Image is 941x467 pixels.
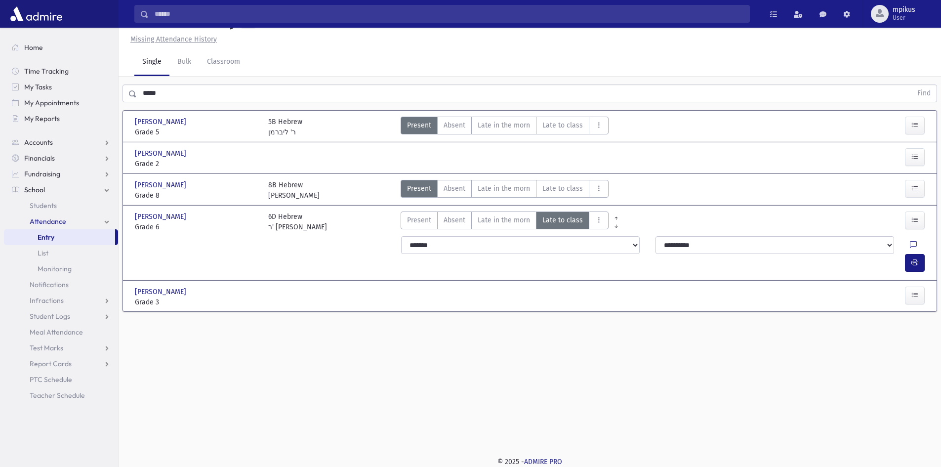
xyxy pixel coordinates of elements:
[542,120,583,130] span: Late to class
[38,233,54,242] span: Entry
[24,185,45,194] span: School
[268,212,327,232] div: 6D Hebrew ר' [PERSON_NAME]
[4,229,115,245] a: Entry
[4,277,118,293] a: Notifications
[4,293,118,308] a: Infractions
[4,387,118,403] a: Teacher Schedule
[268,117,302,137] div: 5B Hebrew ר' ליברמן
[30,280,69,289] span: Notifications
[199,48,248,76] a: Classroom
[4,134,118,150] a: Accounts
[4,356,118,372] a: Report Cards
[542,183,583,194] span: Late to class
[893,14,915,22] span: User
[478,120,530,130] span: Late in the morn
[444,215,465,225] span: Absent
[444,120,465,130] span: Absent
[135,287,188,297] span: [PERSON_NAME]
[401,212,609,232] div: AttTypes
[38,249,48,257] span: List
[4,372,118,387] a: PTC Schedule
[126,35,217,43] a: Missing Attendance History
[268,180,320,201] div: 8B Hebrew [PERSON_NAME]
[24,67,69,76] span: Time Tracking
[4,63,118,79] a: Time Tracking
[149,5,749,23] input: Search
[24,138,53,147] span: Accounts
[30,375,72,384] span: PTC Schedule
[30,217,66,226] span: Attendance
[30,312,70,321] span: Student Logs
[444,183,465,194] span: Absent
[8,4,65,24] img: AdmirePro
[4,198,118,213] a: Students
[135,190,258,201] span: Grade 8
[24,43,43,52] span: Home
[401,117,609,137] div: AttTypes
[24,170,60,178] span: Fundraising
[4,95,118,111] a: My Appointments
[169,48,199,76] a: Bulk
[4,150,118,166] a: Financials
[24,114,60,123] span: My Reports
[407,215,431,225] span: Present
[135,148,188,159] span: [PERSON_NAME]
[134,457,925,467] div: © 2025 -
[30,391,85,400] span: Teacher Schedule
[130,35,217,43] u: Missing Attendance History
[911,85,937,102] button: Find
[4,182,118,198] a: School
[30,343,63,352] span: Test Marks
[4,308,118,324] a: Student Logs
[30,359,72,368] span: Report Cards
[893,6,915,14] span: mpikus
[4,166,118,182] a: Fundraising
[4,324,118,340] a: Meal Attendance
[24,98,79,107] span: My Appointments
[407,120,431,130] span: Present
[135,127,258,137] span: Grade 5
[135,117,188,127] span: [PERSON_NAME]
[134,48,169,76] a: Single
[542,215,583,225] span: Late to class
[4,111,118,127] a: My Reports
[30,201,57,210] span: Students
[30,296,64,305] span: Infractions
[24,83,52,91] span: My Tasks
[135,212,188,222] span: [PERSON_NAME]
[135,159,258,169] span: Grade 2
[4,79,118,95] a: My Tasks
[24,154,55,163] span: Financials
[478,215,530,225] span: Late in the morn
[478,183,530,194] span: Late in the morn
[4,245,118,261] a: List
[135,297,258,307] span: Grade 3
[4,213,118,229] a: Attendance
[135,222,258,232] span: Grade 6
[4,340,118,356] a: Test Marks
[30,328,83,337] span: Meal Attendance
[4,261,118,277] a: Monitoring
[4,40,118,55] a: Home
[401,180,609,201] div: AttTypes
[38,264,72,273] span: Monitoring
[135,180,188,190] span: [PERSON_NAME]
[407,183,431,194] span: Present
